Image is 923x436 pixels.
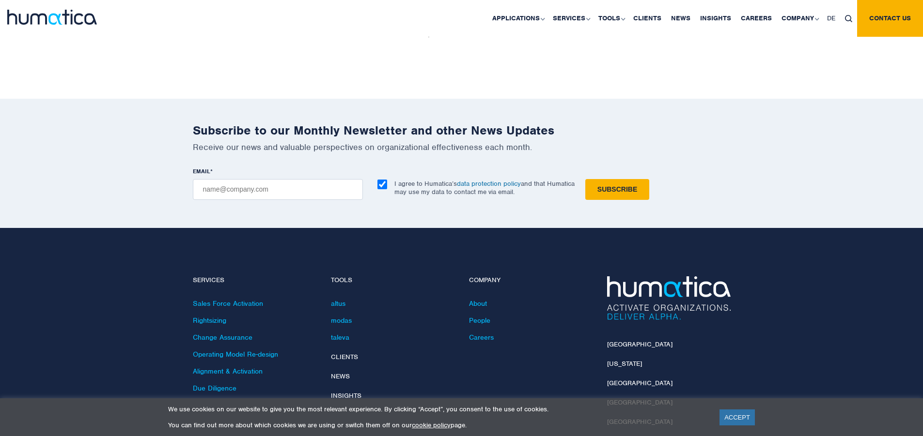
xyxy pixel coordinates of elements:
[193,333,252,342] a: Change Assurance
[469,316,490,325] a: People
[720,409,755,425] a: ACCEPT
[394,180,575,196] p: I agree to Humatica’s and that Humatica may use my data to contact me via email.
[168,405,707,413] p: We use cookies on our website to give you the most relevant experience. By clicking “Accept”, you...
[607,340,673,348] a: [GEOGRAPHIC_DATA]
[331,353,358,361] a: Clients
[607,360,642,368] a: [US_STATE]
[193,299,263,308] a: Sales Force Activation
[193,367,263,376] a: Alignment & Activation
[331,276,454,285] h4: Tools
[193,142,731,152] p: Receive our news and valuable perspectives on organizational effectiveness each month.
[331,316,352,325] a: modas
[845,15,852,22] img: search_icon
[469,333,494,342] a: Careers
[607,379,673,387] a: [GEOGRAPHIC_DATA]
[827,14,835,22] span: DE
[193,179,363,200] input: name@company.com
[168,421,707,429] p: You can find out more about which cookies we are using or switch them off on our page.
[607,276,731,320] img: Humatica
[331,333,349,342] a: taleva
[193,167,210,175] span: EMAIL
[193,276,316,285] h4: Services
[412,421,451,429] a: cookie policy
[469,276,593,285] h4: Company
[331,299,345,308] a: altus
[377,180,387,189] input: I agree to Humatica’sdata protection policyand that Humatica may use my data to contact me via em...
[7,10,97,25] img: logo
[331,372,350,380] a: News
[193,384,236,392] a: Due Diligence
[585,179,649,200] input: Subscribe
[469,299,487,308] a: About
[193,316,226,325] a: Rightsizing
[457,180,521,188] a: data protection policy
[331,391,361,400] a: Insights
[193,123,731,138] h2: Subscribe to our Monthly Newsletter and other News Updates
[193,350,278,359] a: Operating Model Re-design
